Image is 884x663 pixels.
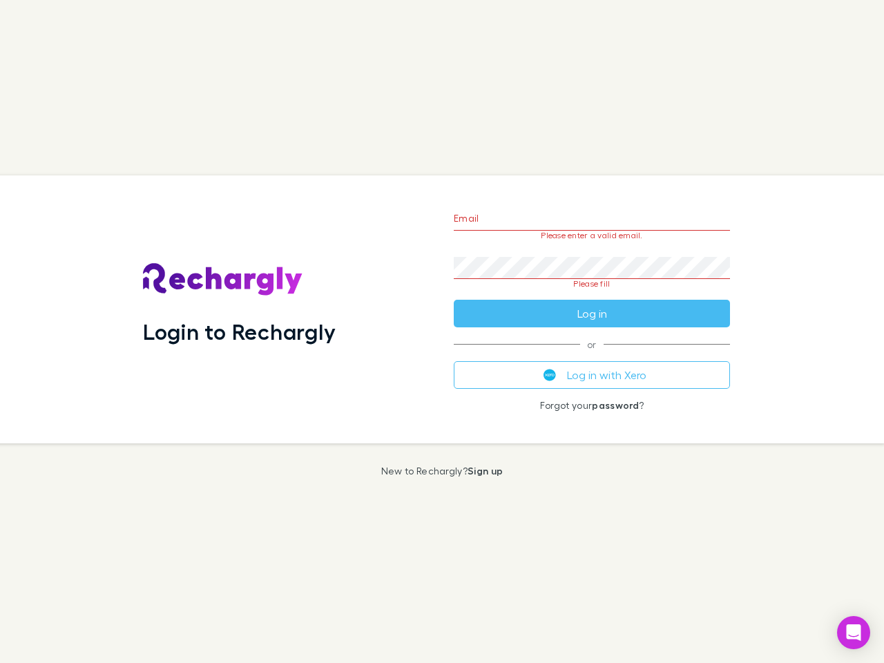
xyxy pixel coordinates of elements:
img: Rechargly's Logo [143,263,303,296]
span: or [454,344,730,345]
img: Xero's logo [544,369,556,381]
p: New to Rechargly? [381,465,503,477]
p: Please enter a valid email. [454,231,730,240]
button: Log in [454,300,730,327]
a: password [592,399,639,411]
p: Forgot your ? [454,400,730,411]
h1: Login to Rechargly [143,318,336,345]
div: Open Intercom Messenger [837,616,870,649]
button: Log in with Xero [454,361,730,389]
p: Please fill [454,279,730,289]
a: Sign up [468,465,503,477]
